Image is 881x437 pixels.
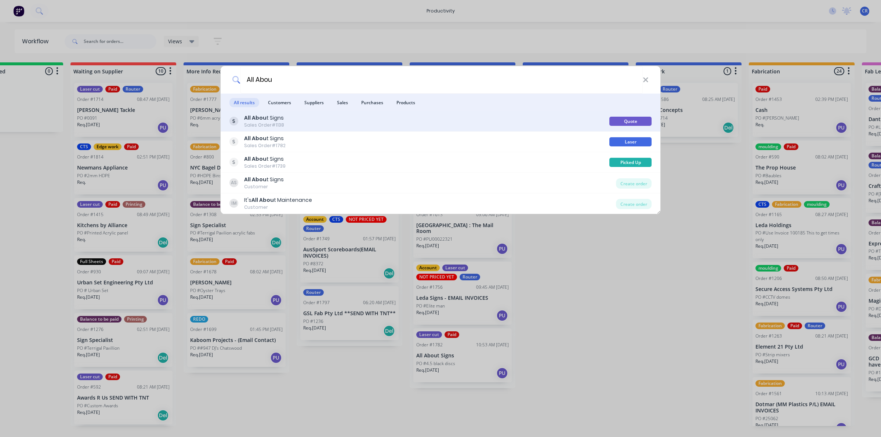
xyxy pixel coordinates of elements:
div: Picked Up [609,158,652,167]
input: Start typing a customer or supplier name to create a new order... [240,66,643,94]
span: All results [229,98,259,107]
div: Customer [244,183,284,190]
b: All Abou [244,114,267,121]
div: Customer [244,204,312,211]
span: Products [392,98,420,107]
div: Laser [609,137,652,146]
div: Quote [609,117,652,126]
div: t Signs [244,176,284,183]
div: t Signs [244,135,286,142]
div: IM [229,199,238,208]
b: All Abou [244,155,267,163]
div: It's t Maintenance [244,196,312,204]
div: Sales Order #1739 [244,163,286,170]
div: Sales Order #1782 [244,142,286,149]
div: Create order [616,178,652,189]
span: Customers [264,98,296,107]
b: All Abou [244,135,267,142]
div: t Signs [244,114,284,122]
span: Sales [333,98,352,107]
b: All Abou [251,196,274,204]
div: AS [229,178,238,187]
div: t Signs [244,155,286,163]
b: All Abou [244,176,267,183]
span: Purchases [357,98,388,107]
span: Suppliers [300,98,328,107]
div: Create order [616,199,652,209]
div: Sales Order #1138 [244,122,284,128]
